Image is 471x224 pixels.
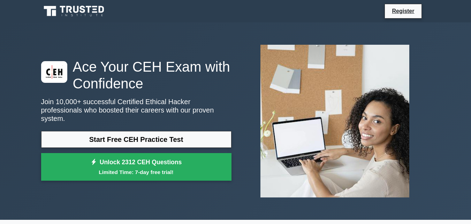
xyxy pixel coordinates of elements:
[50,168,223,176] small: Limited Time: 7-day free trial!
[41,97,231,123] p: Join 10,000+ successful Certified Ethical Hacker professionals who boosted their careers with our...
[41,58,231,92] h1: Ace Your CEH Exam with Confidence
[41,131,231,148] a: Start Free CEH Practice Test
[388,7,418,15] a: Register
[41,153,231,181] a: Unlock 2312 CEH QuestionsLimited Time: 7-day free trial!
